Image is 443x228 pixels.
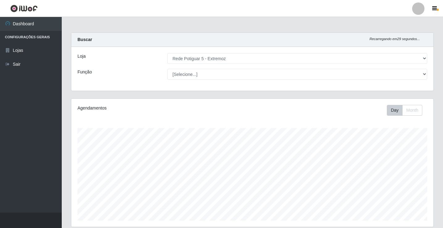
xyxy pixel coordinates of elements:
[387,105,427,116] div: Toolbar with button groups
[387,105,403,116] button: Day
[370,37,420,41] i: Recarregando em 29 segundos...
[77,105,218,111] div: Agendamentos
[77,69,92,75] label: Função
[77,53,86,60] label: Loja
[387,105,422,116] div: First group
[10,5,38,12] img: CoreUI Logo
[402,105,422,116] button: Month
[77,37,92,42] strong: Buscar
